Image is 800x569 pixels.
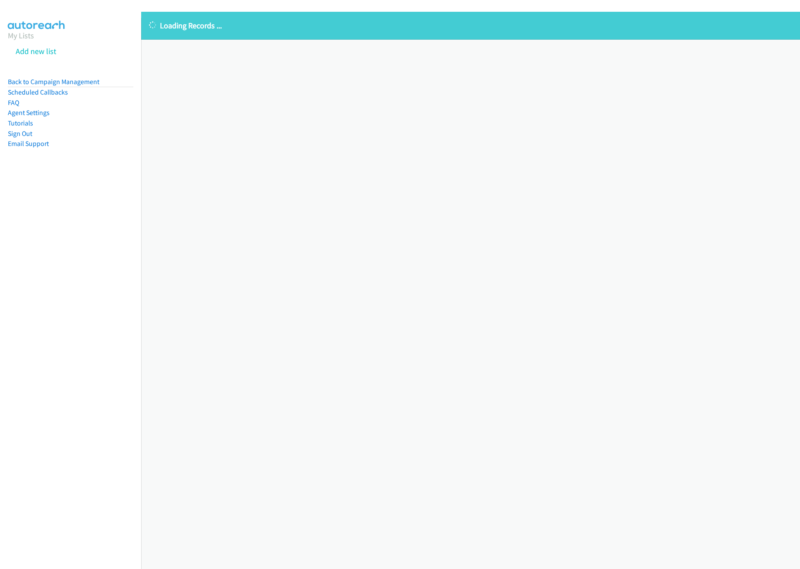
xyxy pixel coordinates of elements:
p: Loading Records ... [149,20,792,31]
a: Add new list [16,46,56,56]
a: Scheduled Callbacks [8,88,68,96]
a: My Lists [8,30,34,41]
a: FAQ [8,98,19,107]
a: Agent Settings [8,108,50,117]
a: Email Support [8,139,49,148]
a: Back to Campaign Management [8,78,99,86]
a: Sign Out [8,129,32,138]
a: Tutorials [8,119,33,127]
